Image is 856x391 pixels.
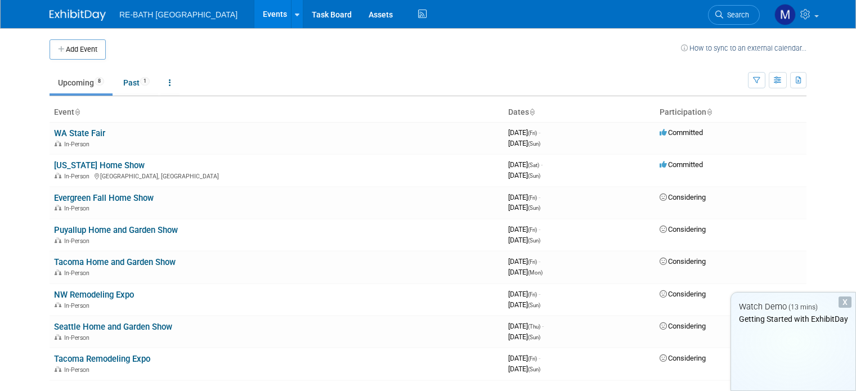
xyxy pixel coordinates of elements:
img: In-Person Event [55,334,61,340]
a: [US_STATE] Home Show [54,160,145,170]
a: Past1 [115,72,158,93]
span: (Sun) [528,237,540,244]
span: In-Person [64,173,93,180]
span: - [539,257,540,266]
img: In-Person Event [55,237,61,243]
a: Upcoming8 [50,72,113,93]
span: [DATE] [508,160,543,169]
span: (Fri) [528,259,537,265]
span: In-Person [64,334,93,341]
span: [DATE] [508,257,540,266]
span: (Sun) [528,173,540,179]
span: [DATE] [508,193,540,201]
span: 8 [95,77,104,86]
th: Dates [504,103,655,122]
div: Dismiss [839,296,851,308]
span: In-Person [64,366,93,374]
img: In-Person Event [55,269,61,275]
th: Event [50,103,504,122]
a: Sort by Event Name [74,107,80,116]
span: Committed [660,128,703,137]
span: Search [723,11,749,19]
button: Add Event [50,39,106,60]
span: - [539,193,540,201]
span: [DATE] [508,290,540,298]
span: RE-BATH [GEOGRAPHIC_DATA] [119,10,237,19]
span: (13 mins) [788,303,818,311]
span: - [539,128,540,137]
span: [DATE] [508,171,540,179]
span: Considering [660,290,706,298]
span: In-Person [64,141,93,148]
a: Tacoma Home and Garden Show [54,257,176,267]
img: In-Person Event [55,366,61,372]
span: (Mon) [528,269,543,276]
a: Tacoma Remodeling Expo [54,354,150,364]
span: (Fri) [528,227,537,233]
span: 1 [140,77,150,86]
span: - [541,160,543,169]
span: (Sun) [528,141,540,147]
span: Committed [660,160,703,169]
span: [DATE] [508,354,540,362]
span: (Fri) [528,291,537,298]
span: (Sat) [528,162,539,168]
span: Considering [660,257,706,266]
img: Mike Lieberman [774,4,796,25]
span: [DATE] [508,128,540,137]
img: In-Person Event [55,141,61,146]
img: In-Person Event [55,205,61,210]
span: Considering [660,354,706,362]
div: Watch Demo [731,301,855,313]
span: In-Person [64,205,93,212]
span: - [542,322,544,330]
span: Considering [660,225,706,233]
span: [DATE] [508,300,540,309]
span: [DATE] [508,225,540,233]
span: [DATE] [508,332,540,341]
span: - [539,225,540,233]
span: (Sun) [528,302,540,308]
span: Considering [660,322,706,330]
img: ExhibitDay [50,10,106,21]
span: [DATE] [508,365,540,373]
span: (Sun) [528,366,540,372]
span: [DATE] [508,236,540,244]
span: Considering [660,193,706,201]
a: Seattle Home and Garden Show [54,322,172,332]
span: (Sun) [528,334,540,340]
span: (Sun) [528,205,540,211]
span: (Thu) [528,323,540,330]
span: [DATE] [508,322,544,330]
th: Participation [655,103,806,122]
a: Puyallup Home and Garden Show [54,225,178,235]
span: - [539,354,540,362]
a: WA State Fair [54,128,105,138]
span: [DATE] [508,268,543,276]
span: (Fri) [528,356,537,362]
span: [DATE] [508,139,540,147]
span: (Fri) [528,130,537,136]
div: Getting Started with ExhibitDay [731,313,855,325]
a: Evergreen Fall Home Show [54,193,154,203]
div: [GEOGRAPHIC_DATA], [GEOGRAPHIC_DATA] [54,171,499,180]
img: In-Person Event [55,302,61,308]
a: Search [708,5,760,25]
a: How to sync to an external calendar... [681,44,806,52]
span: In-Person [64,302,93,309]
span: - [539,290,540,298]
a: NW Remodeling Expo [54,290,134,300]
span: In-Person [64,237,93,245]
span: (Fri) [528,195,537,201]
img: In-Person Event [55,173,61,178]
span: [DATE] [508,203,540,212]
a: Sort by Start Date [529,107,535,116]
span: In-Person [64,269,93,277]
a: Sort by Participation Type [706,107,712,116]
